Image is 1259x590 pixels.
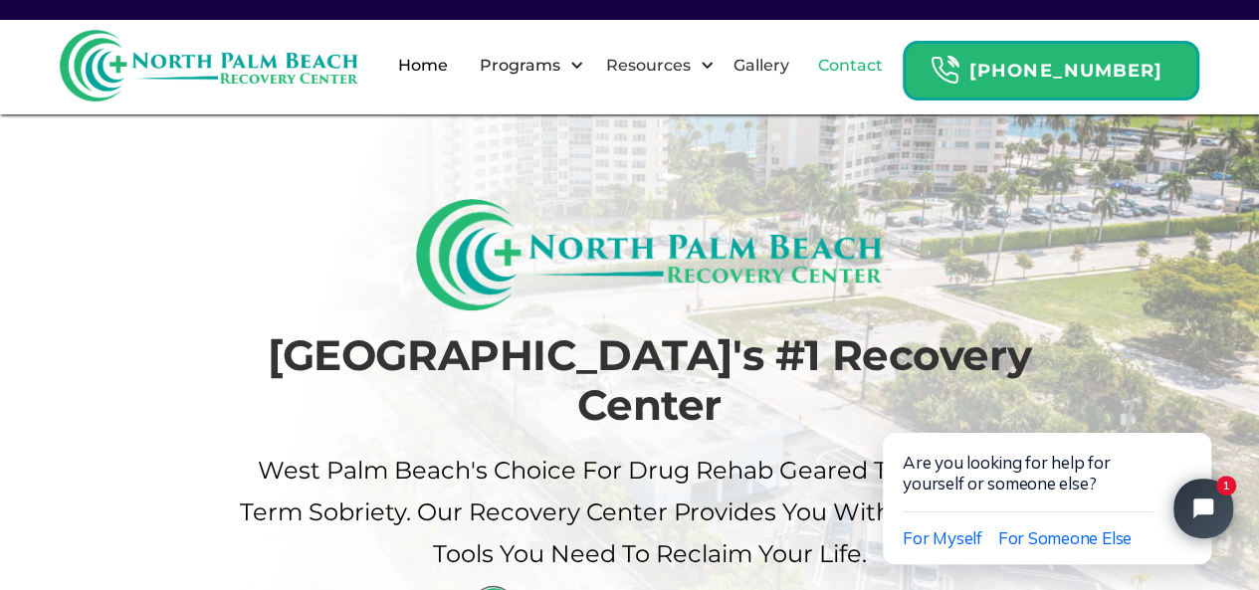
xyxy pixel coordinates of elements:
a: Gallery [722,34,801,98]
div: Resources [588,34,719,98]
a: Home [386,34,460,98]
div: Programs [462,34,588,98]
iframe: Tidio Chat [841,369,1259,590]
div: Resources [600,54,695,78]
h1: [GEOGRAPHIC_DATA]'s #1 Recovery Center [237,330,1063,431]
a: Contact [806,34,895,98]
p: West palm beach's Choice For drug Rehab Geared Towards Long term sobriety. Our Recovery Center pr... [237,450,1063,575]
strong: [PHONE_NUMBER] [969,60,1162,82]
div: Programs [474,54,564,78]
img: Header Calendar Icons [930,55,959,86]
a: Header Calendar Icons[PHONE_NUMBER] [903,31,1199,100]
img: North Palm Beach Recovery Logo (Rectangle) [416,199,883,310]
